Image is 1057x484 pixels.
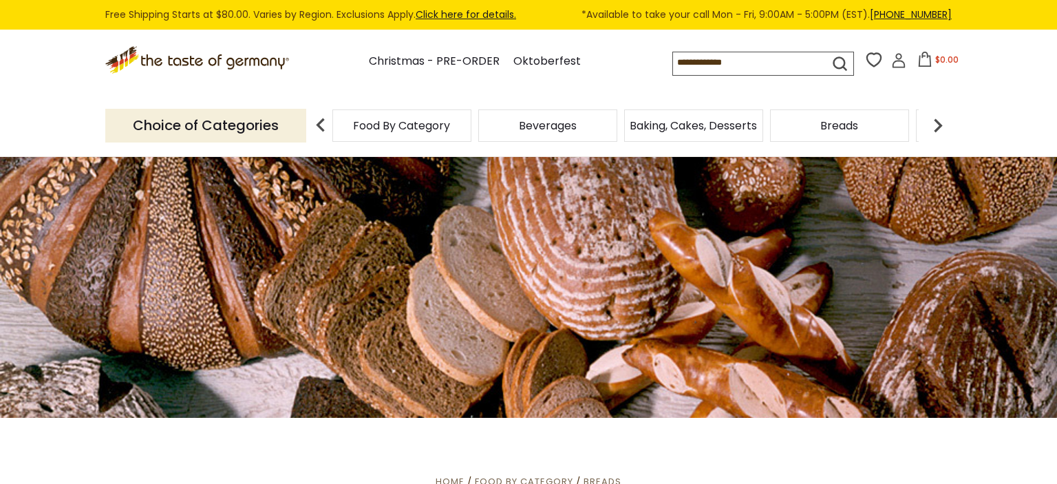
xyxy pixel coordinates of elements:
[307,112,334,139] img: previous arrow
[513,52,581,71] a: Oktoberfest
[630,120,757,131] a: Baking, Cakes, Desserts
[519,120,577,131] a: Beverages
[870,8,952,21] a: [PHONE_NUMBER]
[581,7,952,23] span: *Available to take your call Mon - Fri, 9:00AM - 5:00PM (EST).
[924,112,952,139] img: next arrow
[369,52,500,71] a: Christmas - PRE-ORDER
[820,120,858,131] a: Breads
[105,109,306,143] p: Choice of Categories
[909,52,968,72] button: $0.00
[105,7,952,23] div: Free Shipping Starts at $80.00. Varies by Region. Exclusions Apply.
[935,54,959,65] span: $0.00
[416,8,516,21] a: Click here for details.
[353,120,450,131] a: Food By Category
